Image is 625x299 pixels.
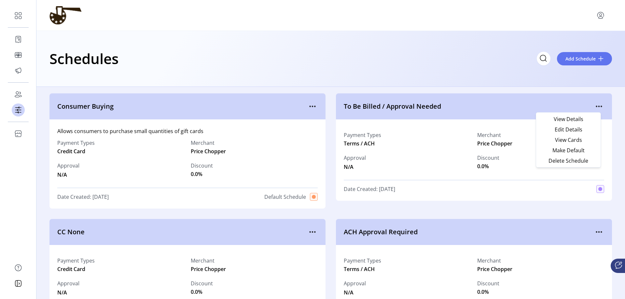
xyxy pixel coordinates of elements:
[594,101,604,112] button: menu
[49,47,118,70] h1: Schedules
[477,265,512,273] span: Price Chopper
[57,162,79,170] span: Approval
[307,101,318,112] button: menu
[49,6,82,24] img: logo
[541,148,595,153] span: Make Default
[191,147,226,155] span: Price Chopper
[537,52,550,65] input: Search
[477,131,512,139] label: Merchant
[344,162,366,171] span: N/A
[537,145,599,156] li: Make Default
[565,55,596,62] span: Add Schedule
[595,10,606,20] button: menu
[344,102,594,111] span: To Be Billed / Approval Needed
[477,288,489,296] span: 0.0%
[344,279,366,287] span: Approval
[344,140,375,147] span: Terms / ACH
[541,158,595,163] span: Delete Schedule
[57,102,307,111] span: Consumer Buying
[477,162,489,170] span: 0.0%
[57,287,79,296] span: N/A
[477,140,512,147] span: Price Chopper
[191,288,202,296] span: 0.0%
[344,257,381,265] label: Payment Types
[477,154,499,162] label: Discount
[57,279,79,287] span: Approval
[594,227,604,237] button: menu
[541,127,595,132] span: Edit Details
[344,265,375,273] span: Terms / ACH
[557,52,612,65] button: Add Schedule
[537,156,599,166] li: Delete Schedule
[537,135,599,145] li: View Cards
[344,227,594,237] span: ACH Approval Required
[57,127,318,135] div: Allows consumers to purchase small quantities of gift cards
[264,193,306,201] span: Default Schedule
[541,116,595,122] span: View Details
[477,279,499,287] label: Discount
[191,170,202,178] span: 0.0%
[344,185,395,193] span: Date Created: [DATE]
[537,114,599,124] li: View Details
[57,257,95,265] label: Payment Types
[57,139,95,147] label: Payment Types
[307,227,318,237] button: menu
[344,287,366,296] span: N/A
[344,131,381,139] label: Payment Types
[57,147,85,155] span: Credit Card
[57,170,79,179] span: N/A
[57,265,85,273] span: Credit Card
[541,137,595,143] span: View Cards
[344,154,366,162] span: Approval
[57,193,109,201] span: Date Created: [DATE]
[191,162,213,170] label: Discount
[477,257,512,265] label: Merchant
[191,265,226,273] span: Price Chopper
[537,124,599,135] li: Edit Details
[191,279,213,287] label: Discount
[191,139,226,147] label: Merchant
[57,227,307,237] span: CC None
[191,257,226,265] label: Merchant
